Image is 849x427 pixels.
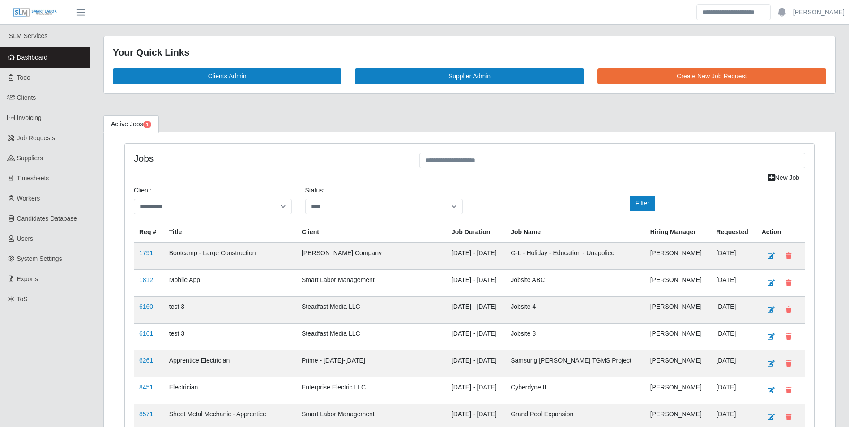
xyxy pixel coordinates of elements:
[164,296,296,323] td: test 3
[446,243,505,270] td: [DATE] - [DATE]
[505,323,645,350] td: Jobsite 3
[505,377,645,404] td: Cyberdyne II
[446,377,505,404] td: [DATE] - [DATE]
[711,243,756,270] td: [DATE]
[139,276,153,283] a: 1812
[630,196,655,211] button: Filter
[711,296,756,323] td: [DATE]
[17,215,77,222] span: Candidates Database
[164,377,296,404] td: Electrician
[143,121,151,128] span: Pending Jobs
[164,350,296,377] td: Apprentice Electrician
[17,154,43,162] span: Suppliers
[134,222,164,243] th: Req #
[505,243,645,270] td: G-L - Holiday - Education - Unapplied
[17,255,62,262] span: System Settings
[645,377,711,404] td: [PERSON_NAME]
[17,74,30,81] span: Todo
[134,186,152,195] label: Client:
[164,323,296,350] td: test 3
[645,323,711,350] td: [PERSON_NAME]
[446,350,505,377] td: [DATE] - [DATE]
[17,275,38,282] span: Exports
[17,175,49,182] span: Timesheets
[696,4,771,20] input: Search
[645,269,711,296] td: [PERSON_NAME]
[164,243,296,270] td: Bootcamp - Large Construction
[505,350,645,377] td: Samsung [PERSON_NAME] TGMS Project
[164,269,296,296] td: Mobile App
[355,68,584,84] a: Supplier Admin
[296,243,446,270] td: [PERSON_NAME] Company
[296,323,446,350] td: Steadfast Media LLC
[139,384,153,391] a: 8451
[645,350,711,377] td: [PERSON_NAME]
[17,54,48,61] span: Dashboard
[17,94,36,101] span: Clients
[296,377,446,404] td: Enterprise Electric LLC.
[139,357,153,364] a: 6261
[711,350,756,377] td: [DATE]
[17,295,28,303] span: ToS
[446,323,505,350] td: [DATE] - [DATE]
[113,45,826,60] div: Your Quick Links
[296,350,446,377] td: Prime - [DATE]-[DATE]
[793,8,845,17] a: [PERSON_NAME]
[103,115,159,133] a: Active Jobs
[139,330,153,337] a: 6161
[134,153,406,164] h4: Jobs
[139,249,153,256] a: 1791
[139,303,153,310] a: 6160
[296,269,446,296] td: Smart Labor Management
[446,296,505,323] td: [DATE] - [DATE]
[762,170,805,186] a: New Job
[296,296,446,323] td: Steadfast Media LLC
[505,269,645,296] td: Jobsite ABC
[711,377,756,404] td: [DATE]
[446,269,505,296] td: [DATE] - [DATE]
[711,269,756,296] td: [DATE]
[756,222,805,243] th: Action
[711,222,756,243] th: Requested
[17,195,40,202] span: Workers
[296,222,446,243] th: Client
[113,68,341,84] a: Clients Admin
[645,296,711,323] td: [PERSON_NAME]
[17,134,55,141] span: Job Requests
[139,410,153,418] a: 8571
[17,114,42,121] span: Invoicing
[164,222,296,243] th: Title
[711,323,756,350] td: [DATE]
[9,32,47,39] span: SLM Services
[305,186,325,195] label: Status:
[446,222,505,243] th: Job Duration
[13,8,57,17] img: SLM Logo
[645,222,711,243] th: Hiring Manager
[597,68,826,84] a: Create New Job Request
[505,222,645,243] th: Job Name
[645,243,711,270] td: [PERSON_NAME]
[505,296,645,323] td: Jobsite 4
[17,235,34,242] span: Users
